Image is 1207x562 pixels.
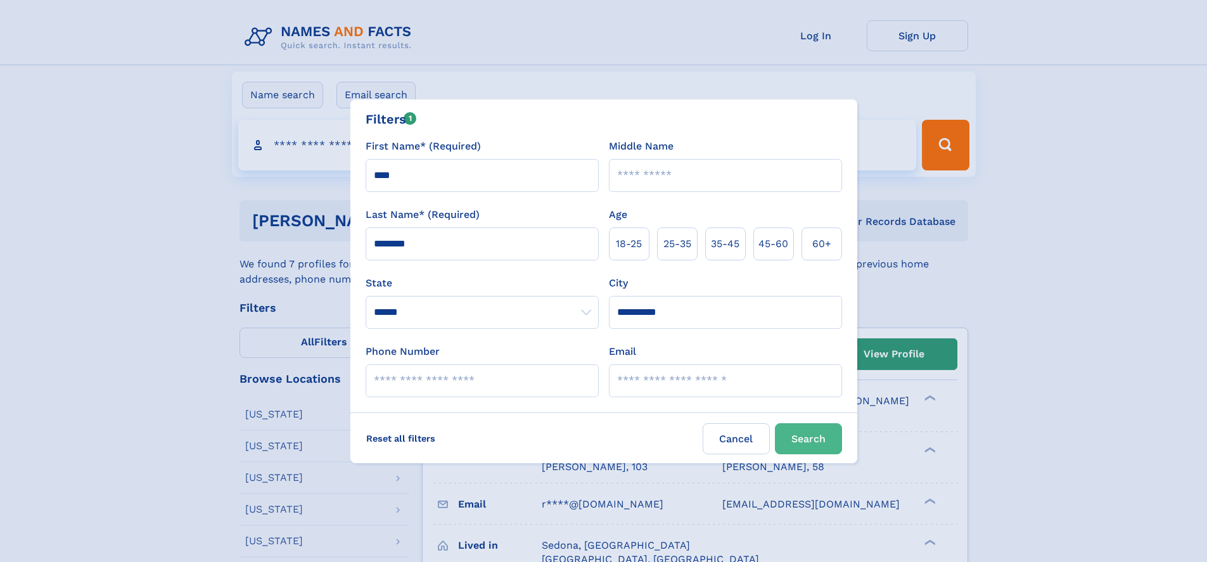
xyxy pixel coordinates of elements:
span: 60+ [812,236,831,252]
label: Middle Name [609,139,674,154]
label: First Name* (Required) [366,139,481,154]
label: Age [609,207,627,222]
span: 35‑45 [711,236,739,252]
label: Reset all filters [358,423,444,454]
span: 25‑35 [663,236,691,252]
label: City [609,276,628,291]
span: 18‑25 [616,236,642,252]
button: Search [775,423,842,454]
label: Email [609,344,636,359]
span: 45‑60 [758,236,788,252]
label: Phone Number [366,344,440,359]
label: State [366,276,599,291]
div: Filters [366,110,417,129]
label: Last Name* (Required) [366,207,480,222]
label: Cancel [703,423,770,454]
